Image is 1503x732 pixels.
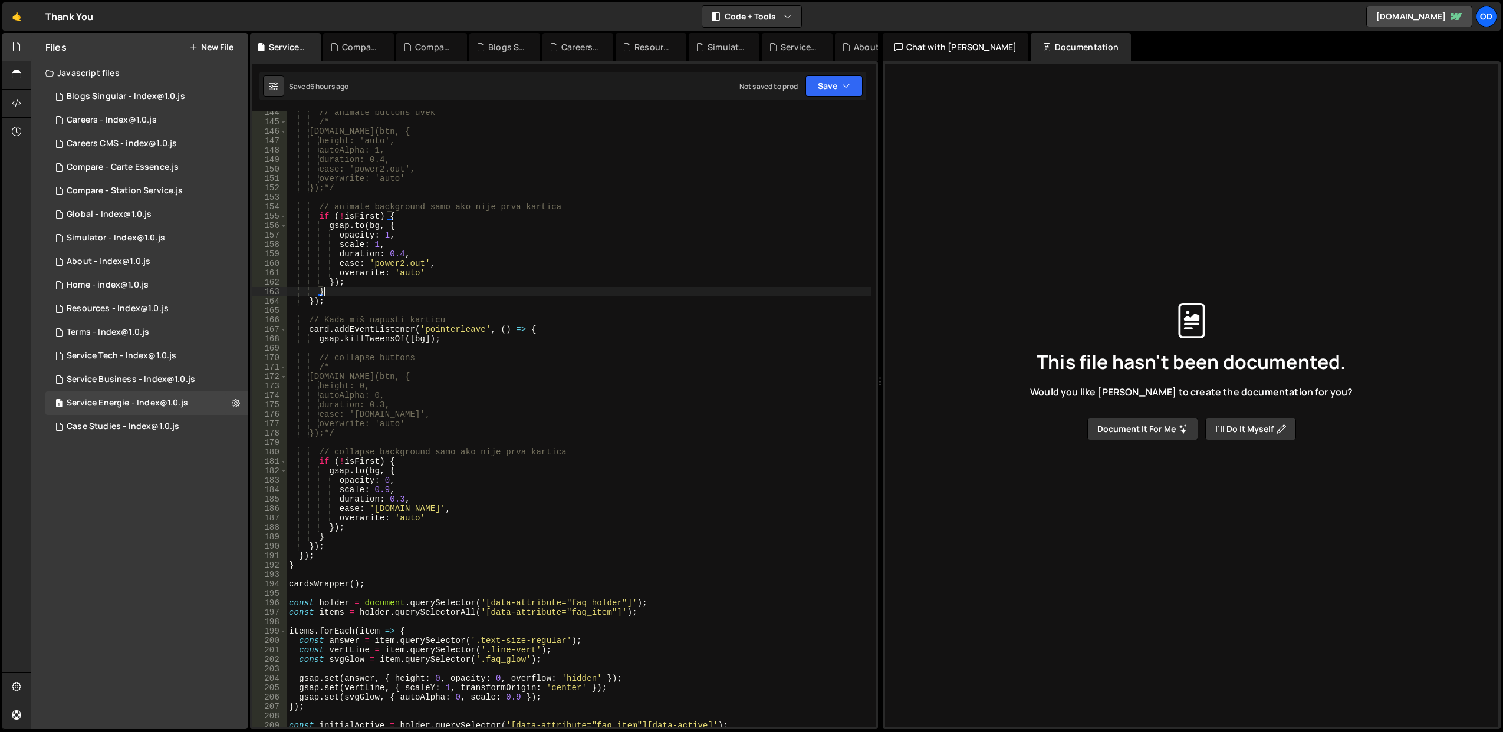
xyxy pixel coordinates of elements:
[45,250,248,273] div: 16150/44188.js
[1031,33,1130,61] div: Documentation
[252,410,287,419] div: 176
[45,321,248,344] div: 16150/43555.js
[1476,6,1497,27] a: Od
[252,655,287,664] div: 202
[252,447,287,457] div: 180
[854,41,892,53] div: About - Index@1.0.js
[1037,352,1346,371] span: This file hasn't been documented.
[67,421,179,432] div: Case Studies - Index@1.0.js
[189,42,233,52] button: New File
[252,494,287,504] div: 185
[252,353,287,362] div: 170
[45,85,248,108] div: 16150/45011.js
[252,504,287,513] div: 186
[252,466,287,476] div: 182
[252,570,287,579] div: 193
[252,325,287,334] div: 167
[252,513,287,523] div: 187
[342,41,380,53] div: Compare - Carte Essence.js
[45,226,248,250] div: Simulator - Index@1.0.js
[252,608,287,617] div: 197
[67,280,149,291] div: Home - index@1.0.js
[252,287,287,296] div: 163
[252,702,287,711] div: 207
[289,81,349,91] div: Saved
[252,306,287,315] div: 165
[252,598,287,608] div: 196
[252,476,287,485] div: 183
[252,627,287,636] div: 199
[252,240,287,249] div: 158
[252,344,287,353] div: 169
[805,75,863,97] button: Save
[45,391,248,415] div: 16150/43762.js
[252,428,287,438] div: 178
[67,374,195,385] div: Service Business - Index@1.0.js
[252,551,287,560] div: 191
[252,532,287,542] div: 189
[252,127,287,136] div: 146
[252,645,287,655] div: 201
[67,233,165,243] div: Simulator - Index@1.0.js
[1030,385,1353,398] span: Would you like [PERSON_NAME] to create the documentation for you?
[252,617,287,627] div: 198
[252,174,287,183] div: 151
[252,457,287,466] div: 181
[252,136,287,146] div: 147
[67,186,183,196] div: Compare - Station Service.js
[67,115,157,126] div: Careers - Index@1.0.js
[252,560,287,570] div: 192
[781,41,818,53] div: Service Business - Index@1.0.js
[45,203,248,226] div: 16150/43695.js
[45,415,248,438] div: 16150/44116.js
[67,256,150,267] div: About - Index@1.0.js
[252,721,287,730] div: 209
[45,132,248,156] div: 16150/44848.js
[561,41,599,53] div: Careers - Index@1.0.js
[252,362,287,372] div: 171
[1087,418,1198,440] button: Document it for me
[55,400,63,409] span: 1
[1205,418,1296,440] button: I’ll do it myself
[252,693,287,702] div: 206
[252,372,287,381] div: 172
[252,334,287,344] div: 168
[634,41,672,53] div: Resources - Index@1.0.js
[252,146,287,155] div: 148
[252,155,287,164] div: 149
[252,683,287,693] div: 205
[252,221,287,230] div: 156
[1366,6,1472,27] a: [DOMAIN_NAME]
[702,6,801,27] button: Code + Tools
[67,209,152,220] div: Global - Index@1.0.js
[252,230,287,240] div: 157
[252,202,287,212] div: 154
[252,193,287,202] div: 153
[252,164,287,174] div: 150
[252,711,287,721] div: 208
[45,156,248,179] div: 16150/45745.js
[488,41,526,53] div: Blogs Singular - Index@1.0.js
[67,91,185,102] div: Blogs Singular - Index@1.0.js
[252,589,287,598] div: 195
[252,391,287,400] div: 174
[252,400,287,410] div: 175
[67,162,179,173] div: Compare - Carte Essence.js
[45,108,248,132] div: 16150/44830.js
[67,351,176,361] div: Service Tech - Index@1.0.js
[739,81,798,91] div: Not saved to prod
[415,41,453,53] div: Compare - Station Service.js
[252,523,287,532] div: 188
[252,419,287,428] div: 177
[67,327,149,338] div: Terms - Index@1.0.js
[45,273,248,297] div: 16150/43401.js
[252,664,287,674] div: 203
[252,636,287,645] div: 200
[883,33,1029,61] div: Chat with [PERSON_NAME]
[67,139,177,149] div: Careers CMS - index@1.0.js
[67,398,188,408] div: Service Energie - Index@1.0.js
[252,249,287,259] div: 159
[252,117,287,127] div: 145
[269,41,307,53] div: Service Energie - Index@1.0.js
